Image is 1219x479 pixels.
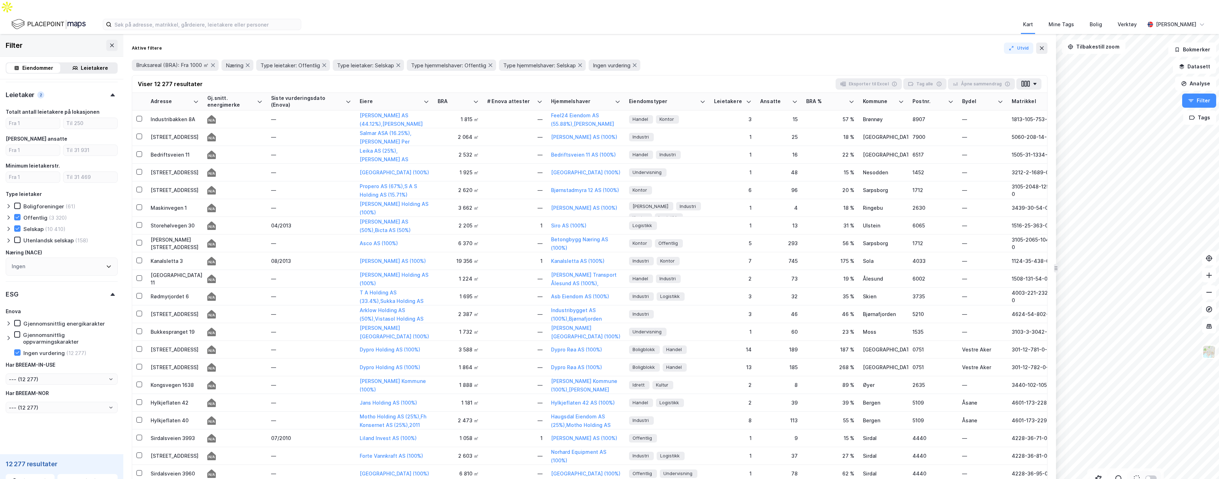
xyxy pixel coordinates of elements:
div: — [487,346,543,353]
span: Industri [633,257,649,265]
div: — [271,364,351,371]
div: Bukkespranget 19 [151,328,199,336]
div: 20 % [806,186,854,194]
div: — [962,186,1003,194]
div: — [271,239,351,247]
span: Industri [633,293,649,300]
div: 745 [760,257,798,265]
div: 3105-2048-125-0-0 [1012,183,1060,198]
div: [PERSON_NAME] [1156,20,1196,29]
div: — [271,275,351,282]
div: 6065 [912,222,954,229]
div: — [487,364,543,371]
div: BRA [438,98,470,105]
span: Industri [633,133,649,141]
div: 8 [760,381,798,389]
div: Totalt antall leietakere på lokasjonen [6,108,100,116]
div: 3103-3-3042-0-0 [1012,328,1060,336]
div: — [487,239,543,247]
div: 1 695 ㎡ [438,293,479,300]
div: Minimum leietakerstr. [6,162,60,170]
div: Industribakken 8A [151,115,199,123]
button: Datasett [1173,60,1216,74]
div: — [487,310,543,318]
div: 19 % [806,275,854,282]
div: Næring (NACE) [6,248,42,257]
div: 2 064 ㎡ [438,133,479,141]
div: 1 [487,257,543,265]
div: 1 224 ㎡ [438,275,479,282]
div: 1 [714,204,752,212]
div: 2 [714,381,752,389]
div: 7 [714,257,752,265]
div: 6 370 ㎡ [438,239,479,247]
div: 08/2013 [271,257,351,265]
span: Undervisning [633,169,662,176]
div: 31 % [806,222,854,229]
div: 4033 [912,257,954,265]
div: — [962,204,1003,212]
div: Vestre Aker [962,364,1003,371]
div: 1712 [912,186,954,194]
div: Siste vurderingsdato (Enova) [271,95,343,108]
div: Sarpsborg [863,239,904,247]
iframe: Chat Widget [1184,445,1219,479]
div: 48 [760,169,798,176]
div: Ringebu [863,204,904,212]
div: — [487,293,543,300]
div: Eiendomstyper [629,98,697,105]
div: Storehølvegen 30 [151,222,199,229]
div: Gjennomsnittlig energikarakter [23,320,105,327]
div: Gj.snitt. energimerke [207,95,254,108]
div: 3 588 ㎡ [438,346,479,353]
div: 32 [760,293,798,300]
div: — [962,222,1003,229]
div: [GEOGRAPHIC_DATA] [863,133,904,141]
span: Type hjemmelshaver: Offentlig [411,62,486,69]
button: Open [108,405,114,410]
div: Mine Tags [1049,20,1074,29]
div: 4003-221-2323-0-0 [1012,289,1060,304]
div: Type leietaker [6,190,42,198]
div: 5210 [912,310,954,318]
div: Eiere [360,98,421,105]
div: Vestre Aker [962,346,1003,353]
div: (12 277) [66,350,86,356]
div: [PERSON_NAME][STREET_ADDRESS] [151,236,199,251]
span: Handel [666,346,682,353]
span: Type leietaker: Offentlig [260,62,320,69]
div: — [271,328,351,336]
span: Handel [633,399,648,406]
span: Logistikk [633,222,652,229]
div: (3 320) [49,214,67,221]
button: Analyse [1175,77,1216,91]
div: 25 [760,133,798,141]
div: — [962,310,1003,318]
div: — [962,133,1003,141]
div: — [487,169,543,176]
div: — [487,151,543,158]
div: [STREET_ADDRESS] [151,186,199,194]
span: Industri [680,203,696,210]
div: 2 [714,275,752,282]
div: 3212-2-1689-0-0 [1012,169,1060,176]
div: Bolig [1090,20,1102,29]
div: 3105-2065-104-0-0 [1012,236,1060,251]
div: Matrikkel [1012,98,1051,105]
div: Eiendommer [22,64,53,72]
div: Ingen [12,262,25,271]
div: 3 [714,115,752,123]
div: 1 [714,133,752,141]
span: Kultur [656,381,668,389]
div: 16 [760,151,798,158]
div: 19 356 ㎡ [438,257,479,265]
div: 8907 [912,115,954,123]
div: [GEOGRAPHIC_DATA] [863,364,904,371]
div: 2 [714,399,752,406]
div: — [962,115,1003,123]
div: 1 732 ㎡ [438,328,479,336]
div: 73 [760,275,798,282]
div: 46 [760,310,798,318]
div: 39 [760,399,798,406]
div: — [487,204,543,212]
